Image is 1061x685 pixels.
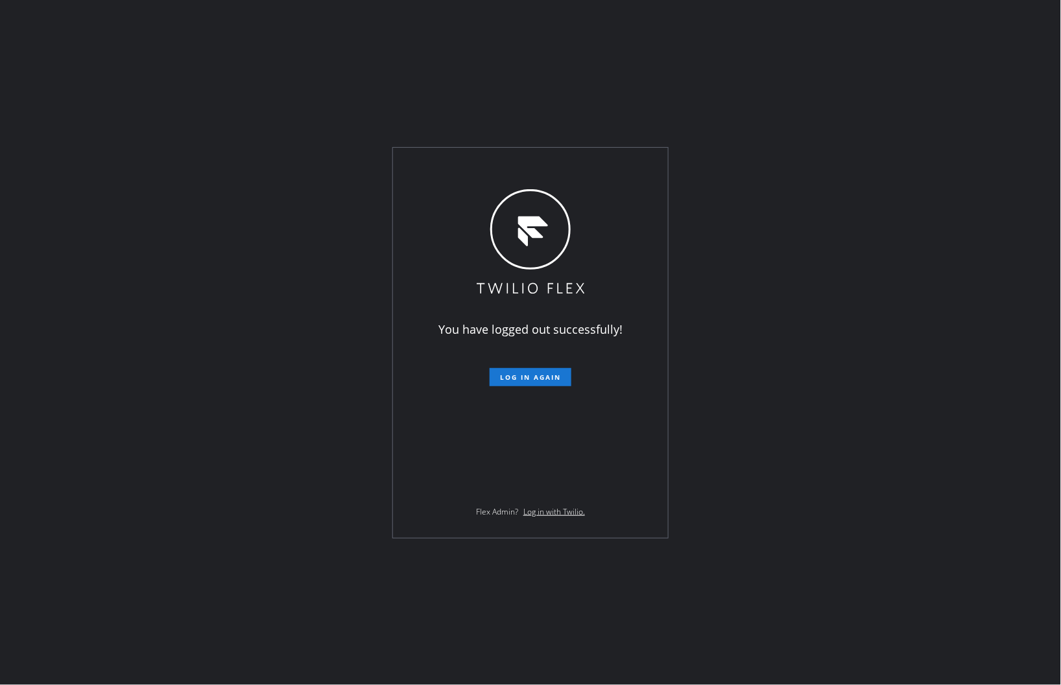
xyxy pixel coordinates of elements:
button: Log in again [490,368,571,386]
span: Flex Admin? [476,506,518,517]
a: Log in with Twilio. [523,506,585,517]
span: You have logged out successfully! [438,321,623,337]
span: Log in again [500,373,561,382]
